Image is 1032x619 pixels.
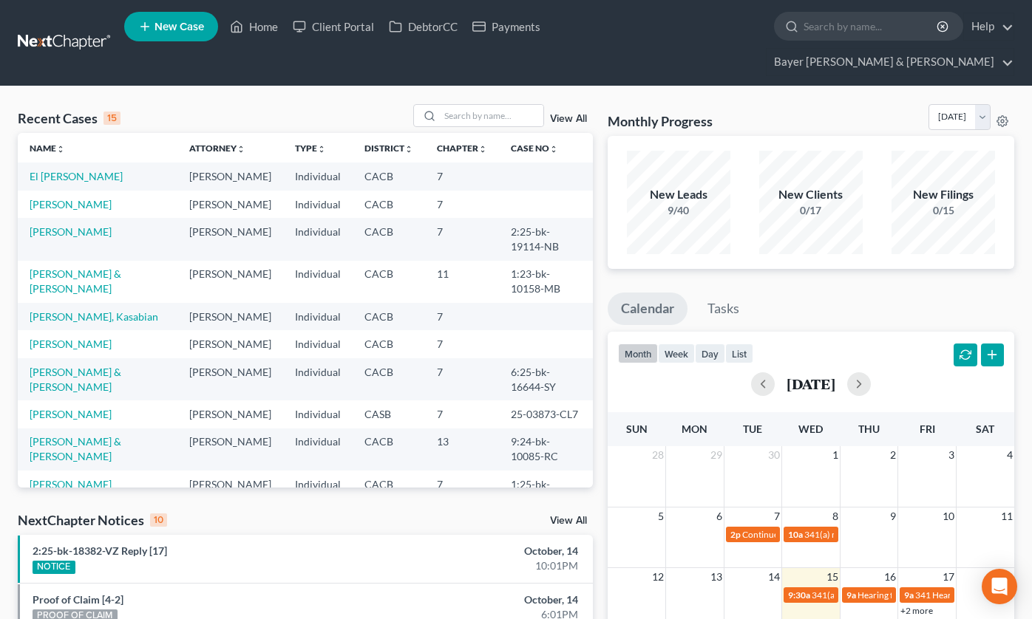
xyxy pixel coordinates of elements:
i: unfold_more [478,145,487,154]
div: October, 14 [406,544,578,558]
a: [PERSON_NAME] [30,198,112,211]
span: 341(a) meeting for [PERSON_NAME] [PERSON_NAME] [804,529,1018,540]
a: Typeunfold_more [295,143,326,154]
td: Individual [283,471,353,513]
td: Individual [283,191,353,218]
a: [PERSON_NAME] [30,408,112,420]
span: 16 [883,568,897,586]
td: 9:24-bk-10085-RC [499,428,593,471]
td: [PERSON_NAME] [177,303,283,330]
span: Wed [798,423,823,435]
a: Calendar [608,293,688,325]
span: 6 [715,507,724,525]
td: Individual [283,261,353,303]
td: 7 [425,163,499,190]
td: Individual [283,303,353,330]
td: Individual [283,358,353,400]
td: 7 [425,191,499,218]
a: [PERSON_NAME] [30,338,112,350]
td: [PERSON_NAME] [177,163,283,190]
td: 11 [425,261,499,303]
span: Thu [858,423,880,435]
a: Proof of Claim [4-2] [33,593,123,606]
span: 9a [904,589,914,601]
td: [PERSON_NAME] [177,358,283,400]
td: 7 [425,218,499,260]
button: month [618,343,658,363]
span: Sun [626,423,648,435]
td: [PERSON_NAME] [177,471,283,513]
td: Individual [283,400,353,428]
span: 8 [831,507,840,525]
a: [PERSON_NAME] [30,225,112,238]
span: New Case [155,21,204,33]
a: Chapterunfold_more [437,143,487,154]
td: 13 [425,428,499,471]
a: [PERSON_NAME] [30,478,112,490]
td: CACB [353,261,425,303]
td: CACB [353,428,425,471]
a: View All [550,114,587,124]
div: New Clients [759,186,863,203]
a: Help [964,13,1014,40]
span: 10 [941,507,956,525]
span: 9:30a [788,589,810,601]
span: 4 [1005,446,1014,464]
span: 11 [999,507,1014,525]
td: Individual [283,330,353,358]
a: DebtorCC [381,13,465,40]
span: 17 [941,568,956,586]
div: 0/17 [759,203,863,218]
a: [PERSON_NAME] & [PERSON_NAME] [30,267,121,295]
a: [PERSON_NAME] & [PERSON_NAME] [30,435,121,462]
span: 3 [947,446,956,464]
span: 14 [767,568,781,586]
div: 0/15 [892,203,995,218]
td: CACB [353,218,425,260]
td: 7 [425,471,499,513]
td: [PERSON_NAME] [177,261,283,303]
a: [PERSON_NAME] & [PERSON_NAME] [30,366,121,393]
span: 7 [773,507,781,525]
td: CACB [353,163,425,190]
a: Districtunfold_more [364,143,413,154]
span: 28 [651,446,665,464]
a: [PERSON_NAME], Kasabian [30,310,158,323]
td: 1:25-bk-11708-MB [499,471,593,513]
i: unfold_more [237,145,245,154]
div: 9/40 [627,203,730,218]
span: Tue [743,423,762,435]
a: Home [223,13,285,40]
td: [PERSON_NAME] [177,191,283,218]
h2: [DATE] [787,376,835,391]
div: 10:01PM [406,558,578,573]
div: NextChapter Notices [18,511,167,529]
span: 2 [889,446,897,464]
span: Fri [920,423,935,435]
span: 10a [788,529,803,540]
td: CACB [353,303,425,330]
span: 5 [656,507,665,525]
button: list [725,343,753,363]
a: Tasks [694,293,753,325]
span: 9 [889,507,897,525]
span: 12 [651,568,665,586]
div: Recent Cases [18,109,120,127]
a: Client Portal [285,13,381,40]
td: 7 [425,358,499,400]
td: 7 [425,400,499,428]
button: week [658,343,695,363]
div: 10 [150,513,167,527]
i: unfold_more [56,145,65,154]
span: 1 [831,446,840,464]
td: CACB [353,471,425,513]
span: 341(a) meeting for [PERSON_NAME] [812,589,954,601]
td: Individual [283,428,353,471]
a: 2:25-bk-18382-VZ Reply [17] [33,544,167,557]
i: unfold_more [549,145,558,154]
td: 1:23-bk-10158-MB [499,261,593,303]
td: Individual [283,163,353,190]
td: [PERSON_NAME] [177,428,283,471]
div: NOTICE [33,561,75,574]
td: [PERSON_NAME] [177,400,283,428]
